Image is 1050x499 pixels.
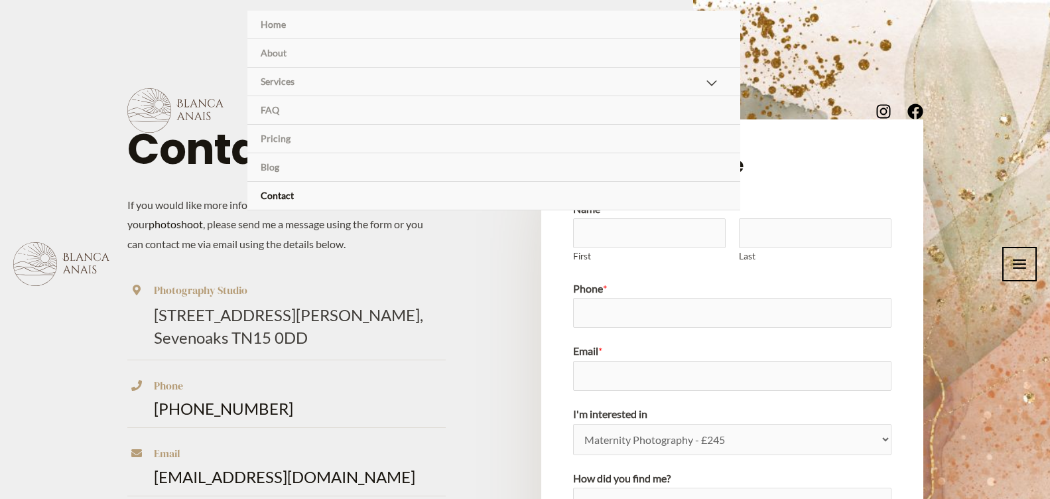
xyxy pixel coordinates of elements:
a: [PHONE_NUMBER] [154,399,293,418]
a: Home [247,11,740,39]
a: Services [247,68,740,96]
label: I'm interested in [573,404,891,424]
span: Email [154,446,180,461]
img: Blanca Anais Photography [13,242,109,286]
a: Contact [247,182,740,210]
img: Blanca Anais Photography [127,88,224,132]
a: FAQ [247,96,740,125]
p: [STREET_ADDRESS][PERSON_NAME], Sevenoaks TN15 0DD [154,304,446,348]
a: [EMAIL_ADDRESS][DOMAIN_NAME] [154,467,415,486]
label: How did you find me? [573,468,891,488]
a: Facebook [907,104,923,119]
a: Blog [247,153,740,182]
a: Pricing [247,125,740,153]
nav: Site Navigation: Primary [247,11,740,210]
label: Email [573,341,891,361]
a: About [247,39,740,68]
a: Instagram [876,104,891,119]
span: Phone [154,378,183,393]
